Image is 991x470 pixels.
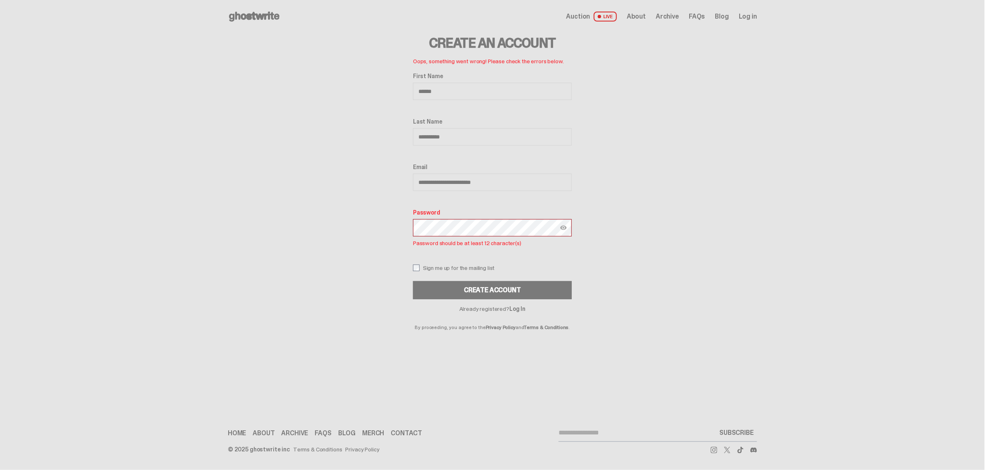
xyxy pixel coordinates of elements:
[413,312,572,330] p: By proceeding, you agree to the and .
[391,430,422,437] a: Contact
[566,13,590,20] span: Auction
[509,305,525,313] a: Log In
[413,164,572,170] label: Email
[716,425,757,441] button: SUBSCRIBE
[362,430,384,437] a: Merch
[346,447,380,453] a: Privacy Policy
[413,238,572,248] p: Password should be at least 12 character(s)
[413,73,572,79] label: First Name
[413,36,572,50] h3: Create an Account
[560,224,567,231] img: Show password
[739,13,757,20] a: Log in
[524,324,569,331] a: Terms & Conditions
[715,13,729,20] a: Blog
[253,430,275,437] a: About
[338,430,356,437] a: Blog
[656,13,679,20] a: Archive
[413,56,572,66] p: Oops, something went wrong! Please check the errors below.
[413,265,420,271] input: Sign me up for the mailing list
[594,12,617,21] span: LIVE
[293,447,342,453] a: Terms & Conditions
[566,12,617,21] a: Auction LIVE
[413,265,572,271] label: Sign me up for the mailing list
[413,306,572,312] p: Already registered?
[413,209,572,216] label: Password
[228,430,246,437] a: Home
[689,13,705,20] a: FAQs
[413,118,572,125] label: Last Name
[315,430,331,437] a: FAQs
[413,281,572,299] button: CREATE ACCOUNT
[627,13,646,20] a: About
[282,430,308,437] a: Archive
[486,324,516,331] a: Privacy Policy
[228,447,290,453] div: © 2025 ghostwrite inc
